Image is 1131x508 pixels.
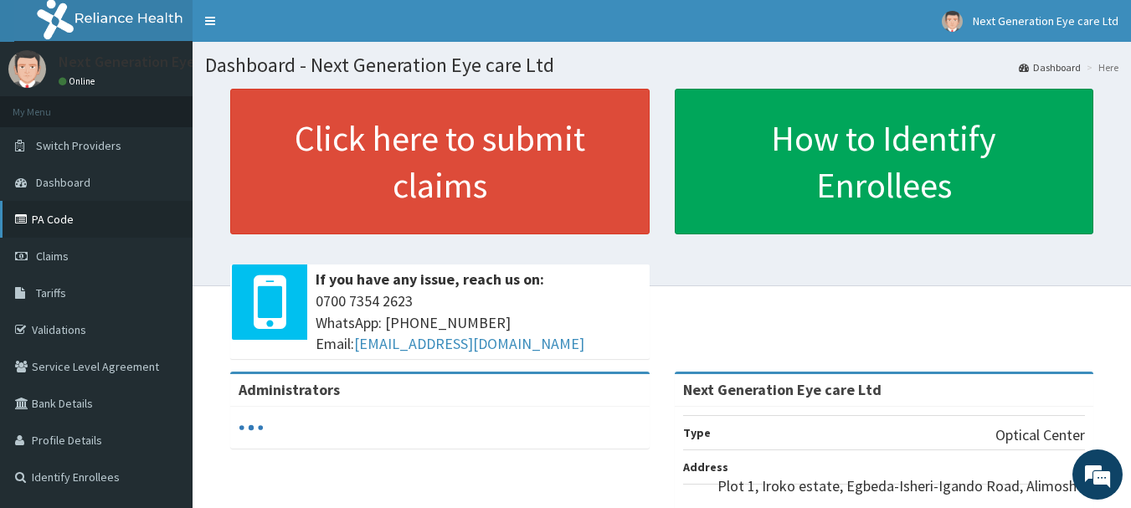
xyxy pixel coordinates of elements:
span: Dashboard [36,175,90,190]
span: 0700 7354 2623 WhatsApp: [PHONE_NUMBER] Email: [316,290,641,355]
b: If you have any issue, reach us on: [316,269,544,289]
p: Plot 1, Iroko estate, Egbeda-Isheri-Igando Road, Alimosho [717,475,1085,497]
img: User Image [8,50,46,88]
li: Here [1082,60,1118,74]
span: Tariffs [36,285,66,300]
a: [EMAIL_ADDRESS][DOMAIN_NAME] [354,334,584,353]
a: Online [59,75,99,87]
a: How to Identify Enrollees [675,89,1094,234]
span: Claims [36,249,69,264]
p: Next Generation Eye care Ltd [59,54,253,69]
b: Type [683,425,711,440]
img: User Image [942,11,963,32]
a: Dashboard [1019,60,1081,74]
b: Address [683,459,728,475]
strong: Next Generation Eye care Ltd [683,380,882,399]
span: Switch Providers [36,138,121,153]
b: Administrators [239,380,340,399]
svg: audio-loading [239,415,264,440]
span: Next Generation Eye care Ltd [973,13,1118,28]
a: Click here to submit claims [230,89,650,234]
h1: Dashboard - Next Generation Eye care Ltd [205,54,1118,76]
p: Optical Center [995,424,1085,446]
